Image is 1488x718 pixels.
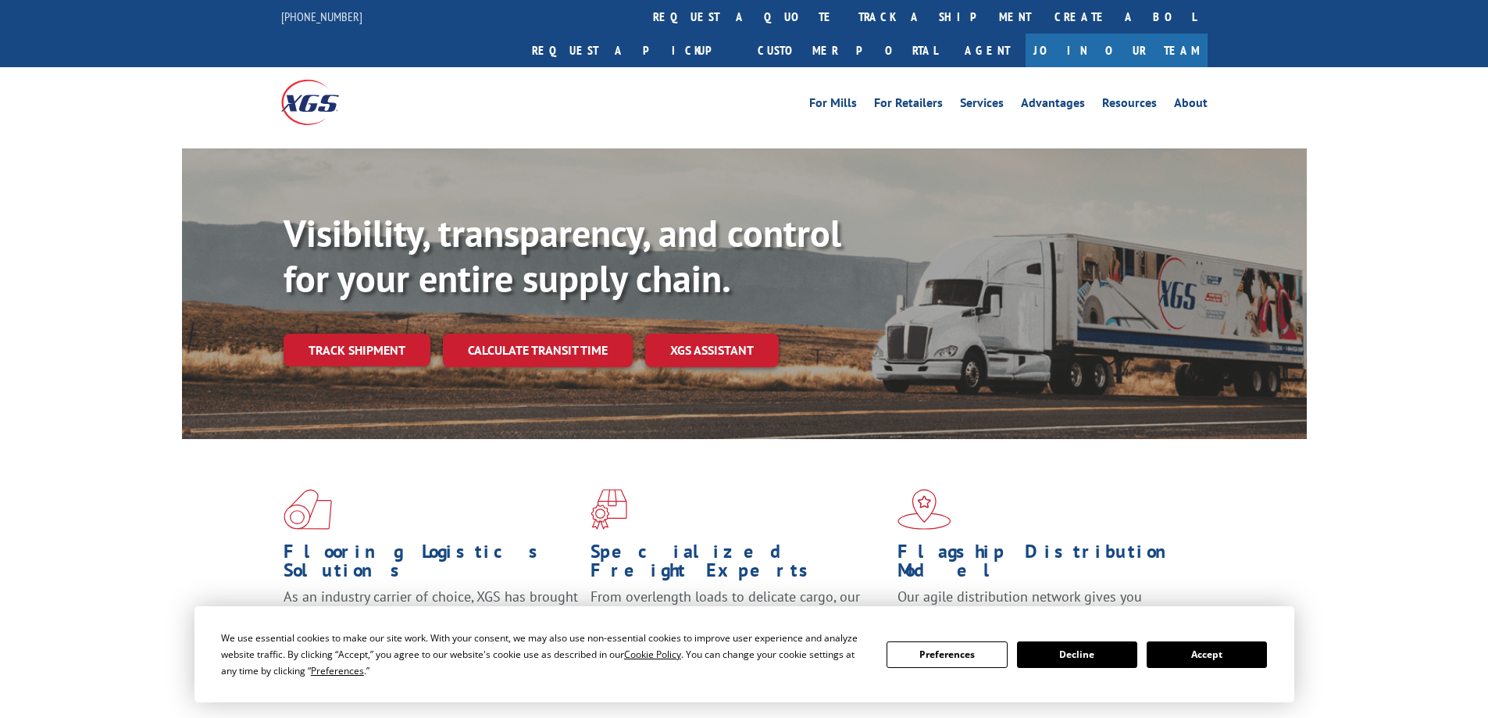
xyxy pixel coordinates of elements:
[897,588,1185,624] span: Our agile distribution network gives you nationwide inventory management on demand.
[591,588,886,657] p: From overlength loads to delicate cargo, our experienced staff knows the best way to move your fr...
[1102,97,1157,114] a: Resources
[624,648,681,661] span: Cookie Policy
[897,542,1193,588] h1: Flagship Distribution Model
[1017,641,1137,668] button: Decline
[311,664,364,677] span: Preferences
[281,9,362,24] a: [PHONE_NUMBER]
[443,334,633,367] a: Calculate transit time
[960,97,1004,114] a: Services
[284,209,841,302] b: Visibility, transparency, and control for your entire supply chain.
[284,588,578,643] span: As an industry carrier of choice, XGS has brought innovation and dedication to flooring logistics...
[645,334,779,367] a: XGS ASSISTANT
[284,334,430,366] a: Track shipment
[1021,97,1085,114] a: Advantages
[591,489,627,530] img: xgs-icon-focused-on-flooring-red
[1174,97,1208,114] a: About
[809,97,857,114] a: For Mills
[221,630,868,679] div: We use essential cookies to make our site work. With your consent, we may also use non-essential ...
[874,97,943,114] a: For Retailers
[746,34,949,67] a: Customer Portal
[897,489,951,530] img: xgs-icon-flagship-distribution-model-red
[1026,34,1208,67] a: Join Our Team
[949,34,1026,67] a: Agent
[284,542,579,588] h1: Flooring Logistics Solutions
[887,641,1007,668] button: Preferences
[194,606,1294,702] div: Cookie Consent Prompt
[284,489,332,530] img: xgs-icon-total-supply-chain-intelligence-red
[591,542,886,588] h1: Specialized Freight Experts
[1147,641,1267,668] button: Accept
[520,34,746,67] a: Request a pickup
